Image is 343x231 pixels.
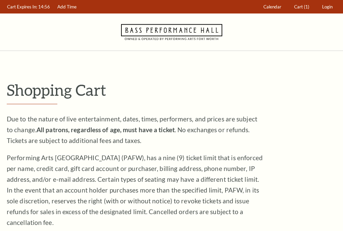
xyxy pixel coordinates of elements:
[7,152,263,228] p: Performing Arts [GEOGRAPHIC_DATA] (PAFW), has a nine (9) ticket limit that is enforced per name, ...
[7,4,37,9] span: Cart Expires In:
[291,0,313,13] a: Cart (1)
[7,81,336,98] p: Shopping Cart
[304,4,309,9] span: (1)
[54,0,80,13] a: Add Time
[36,126,175,134] strong: All patrons, regardless of age, must have a ticket
[319,0,336,13] a: Login
[294,4,303,9] span: Cart
[260,0,285,13] a: Calendar
[7,115,257,144] span: Due to the nature of live entertainment, dates, times, performers, and prices are subject to chan...
[263,4,281,9] span: Calendar
[38,4,50,9] span: 14:56
[322,4,333,9] span: Login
